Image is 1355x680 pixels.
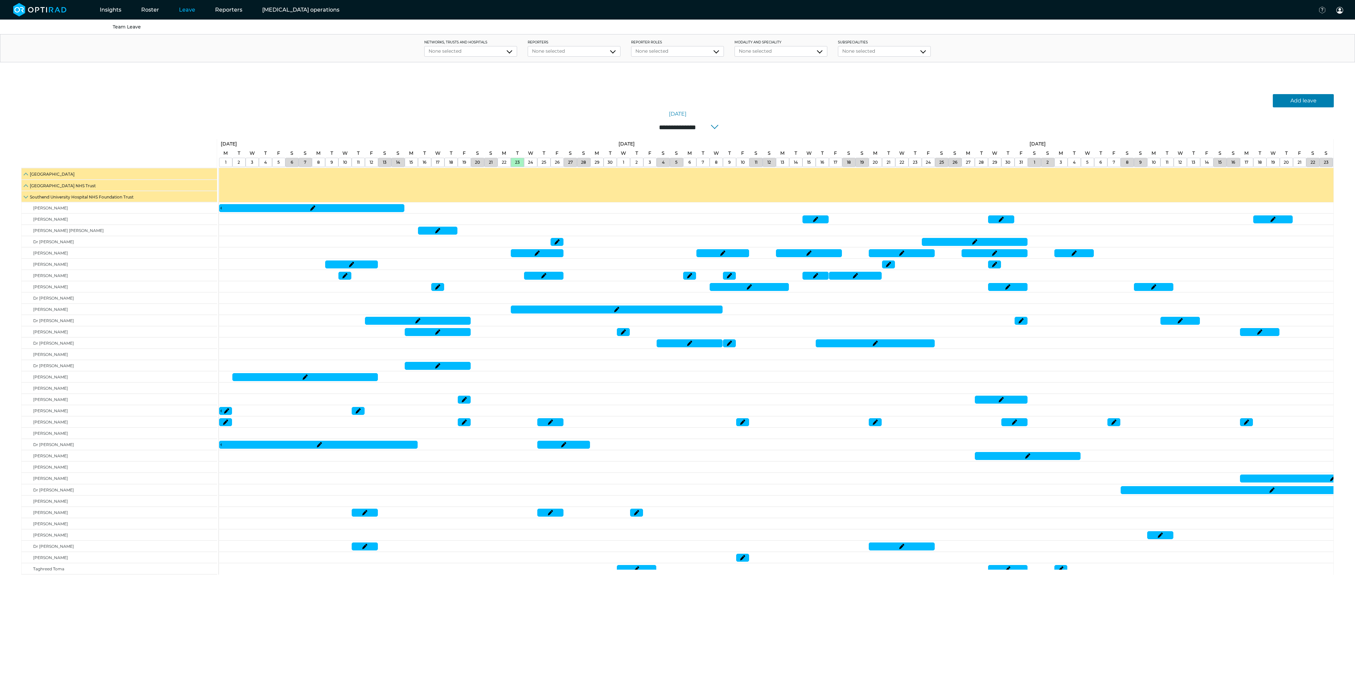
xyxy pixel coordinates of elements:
a: November 14, 2025 [1204,148,1210,158]
span: Dr [PERSON_NAME] [33,487,74,492]
a: September 1, 2025 [223,158,228,167]
span: Dr [PERSON_NAME] [33,442,74,447]
a: September 22, 2025 [500,158,508,167]
a: September 21, 2025 [488,148,494,158]
a: November 13, 2025 [1190,158,1197,167]
a: September 10, 2025 [341,148,349,158]
a: October 22, 2025 [898,148,906,158]
span: [PERSON_NAME] [33,329,68,334]
a: October 17, 2025 [832,158,839,167]
a: September 7, 2025 [302,148,308,158]
a: November 23, 2025 [1322,158,1330,167]
a: September 5, 2025 [275,148,282,158]
div: None selected [739,48,823,55]
a: September 5, 2025 [276,158,281,167]
a: September 7, 2025 [302,158,308,167]
a: November 5, 2025 [1085,158,1090,167]
a: October 5, 2025 [674,158,679,167]
a: November 6, 2025 [1098,148,1104,158]
a: September 3, 2025 [248,148,257,158]
a: November 2, 2025 [1044,148,1051,158]
a: November 8, 2025 [1124,158,1130,167]
a: October 16, 2025 [819,158,826,167]
span: [PERSON_NAME] [33,284,68,289]
a: October 25, 2025 [938,158,946,167]
a: November 18, 2025 [1257,148,1263,158]
a: September 3, 2025 [249,158,255,167]
a: November 20, 2025 [1283,148,1289,158]
a: September 6, 2025 [289,148,295,158]
span: Dr [PERSON_NAME] [33,363,74,368]
a: September 11, 2025 [355,158,361,167]
a: October 23, 2025 [912,148,918,158]
a: November 16, 2025 [1230,158,1237,167]
a: September 16, 2025 [422,148,428,158]
a: September 23, 2025 [513,158,521,167]
a: October 15, 2025 [805,148,813,158]
a: October 13, 2025 [779,158,786,167]
a: October 4, 2025 [660,148,666,158]
a: [DATE] [669,110,686,118]
span: [PERSON_NAME] [33,374,68,379]
a: October 25, 2025 [938,148,945,158]
a: September 12, 2025 [368,158,375,167]
span: [PERSON_NAME] [33,397,68,402]
a: November 8, 2025 [1124,148,1130,158]
span: [PERSON_NAME] [33,521,68,526]
a: October 7, 2025 [700,158,706,167]
a: October 10, 2025 [739,158,746,167]
a: October 17, 2025 [832,148,839,158]
a: November 4, 2025 [1071,148,1077,158]
div: None selected [635,48,720,55]
a: October 13, 2025 [779,148,786,158]
a: November 22, 2025 [1309,158,1317,167]
a: November 12, 2025 [1177,158,1184,167]
a: October 8, 2025 [712,148,721,158]
a: November 17, 2025 [1243,158,1250,167]
a: November 7, 2025 [1111,158,1117,167]
a: October 12, 2025 [766,148,772,158]
a: October 19, 2025 [858,158,865,167]
span: Dr [PERSON_NAME] [33,318,74,323]
a: October 26, 2025 [951,158,959,167]
span: [PERSON_NAME] [33,262,68,267]
a: November 5, 2025 [1083,148,1092,158]
a: October 31, 2025 [1018,148,1024,158]
a: October 29, 2025 [990,148,999,158]
a: September 4, 2025 [263,158,268,167]
a: October 24, 2025 [924,158,932,167]
div: None selected [842,48,926,55]
a: October 2, 2025 [634,158,639,167]
a: November 12, 2025 [1176,148,1185,158]
a: October 28, 2025 [978,148,984,158]
span: [PERSON_NAME] [33,352,68,357]
a: September 10, 2025 [341,158,349,167]
a: October 23, 2025 [911,158,919,167]
a: September 27, 2025 [566,158,574,167]
a: October 10, 2025 [739,148,746,158]
a: November 3, 2025 [1057,148,1065,158]
a: November 20, 2025 [1282,158,1290,167]
a: October 21, 2025 [885,158,892,167]
span: [PERSON_NAME] [33,307,68,312]
a: November 19, 2025 [1269,148,1277,158]
a: September 2, 2025 [236,158,242,167]
a: September 1, 2025 [222,148,229,158]
a: October 29, 2025 [991,158,999,167]
a: October 8, 2025 [713,158,719,167]
a: November 15, 2025 [1216,158,1223,167]
a: October 1, 2025 [621,158,626,167]
div: None selected [532,48,616,55]
a: October 31, 2025 [1018,158,1025,167]
a: September 6, 2025 [289,158,295,167]
a: September 14, 2025 [395,148,401,158]
a: October 9, 2025 [727,158,732,167]
a: September 12, 2025 [368,148,375,158]
a: October 3, 2025 [647,148,653,158]
span: [PERSON_NAME] [33,476,68,481]
a: October 21, 2025 [886,148,892,158]
span: [PERSON_NAME] [33,465,68,470]
a: October 11, 2025 [753,148,759,158]
label: Reporters [528,40,620,45]
div: None selected [429,48,513,55]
